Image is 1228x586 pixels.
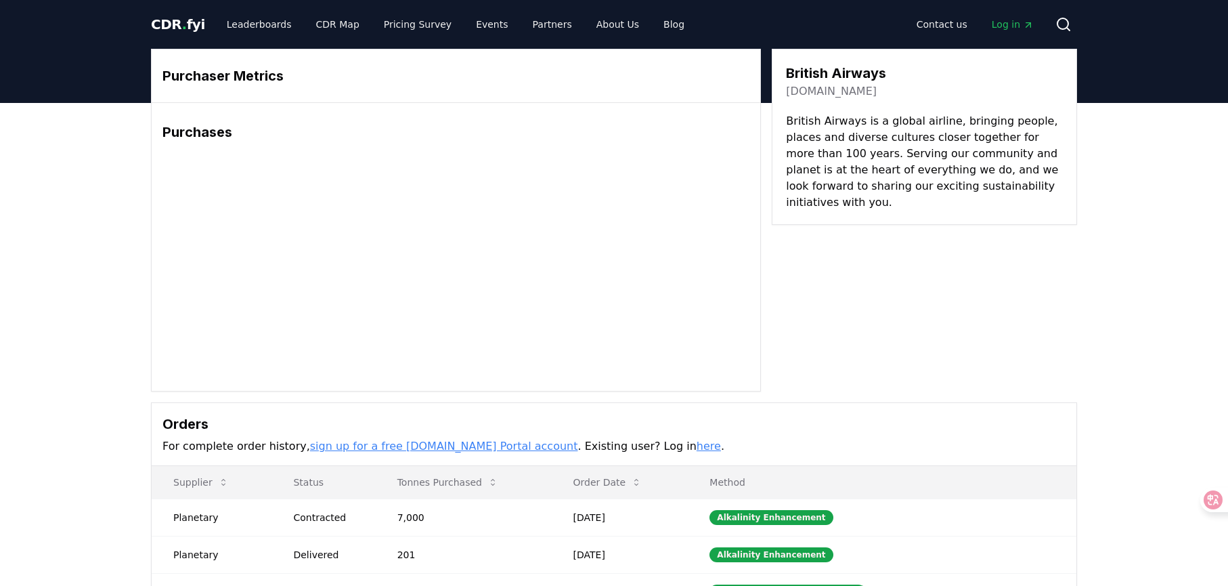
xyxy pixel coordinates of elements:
[552,536,688,573] td: [DATE]
[786,83,877,100] a: [DOMAIN_NAME]
[981,12,1045,37] a: Log in
[310,440,578,453] a: sign up for a free [DOMAIN_NAME] Portal account
[293,548,364,562] div: Delivered
[653,12,695,37] a: Blog
[151,16,205,33] span: CDR fyi
[376,499,552,536] td: 7,000
[563,469,653,496] button: Order Date
[697,440,721,453] a: here
[162,66,749,86] h3: Purchaser Metrics
[182,16,187,33] span: .
[162,122,749,142] h3: Purchases
[162,469,240,496] button: Supplier
[709,547,833,562] div: Alkalinity Enhancement
[465,12,519,37] a: Events
[586,12,650,37] a: About Us
[152,499,271,536] td: Planetary
[699,476,1066,489] p: Method
[162,438,1066,455] p: For complete order history, . Existing user? Log in .
[151,15,205,34] a: CDR.fyi
[152,536,271,573] td: Planetary
[293,511,364,524] div: Contracted
[709,510,833,525] div: Alkalinity Enhancement
[373,12,462,37] a: Pricing Survey
[552,499,688,536] td: [DATE]
[162,414,1066,434] h3: Orders
[216,12,303,37] a: Leaderboards
[786,113,1063,211] p: British Airways is a global airline, bringing people, places and diverse cultures closer together...
[906,12,1045,37] nav: Main
[786,63,886,83] h3: British Airways
[906,12,978,37] a: Contact us
[992,18,1034,31] span: Log in
[282,476,364,489] p: Status
[216,12,695,37] nav: Main
[387,469,509,496] button: Tonnes Purchased
[522,12,583,37] a: Partners
[376,536,552,573] td: 201
[305,12,370,37] a: CDR Map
